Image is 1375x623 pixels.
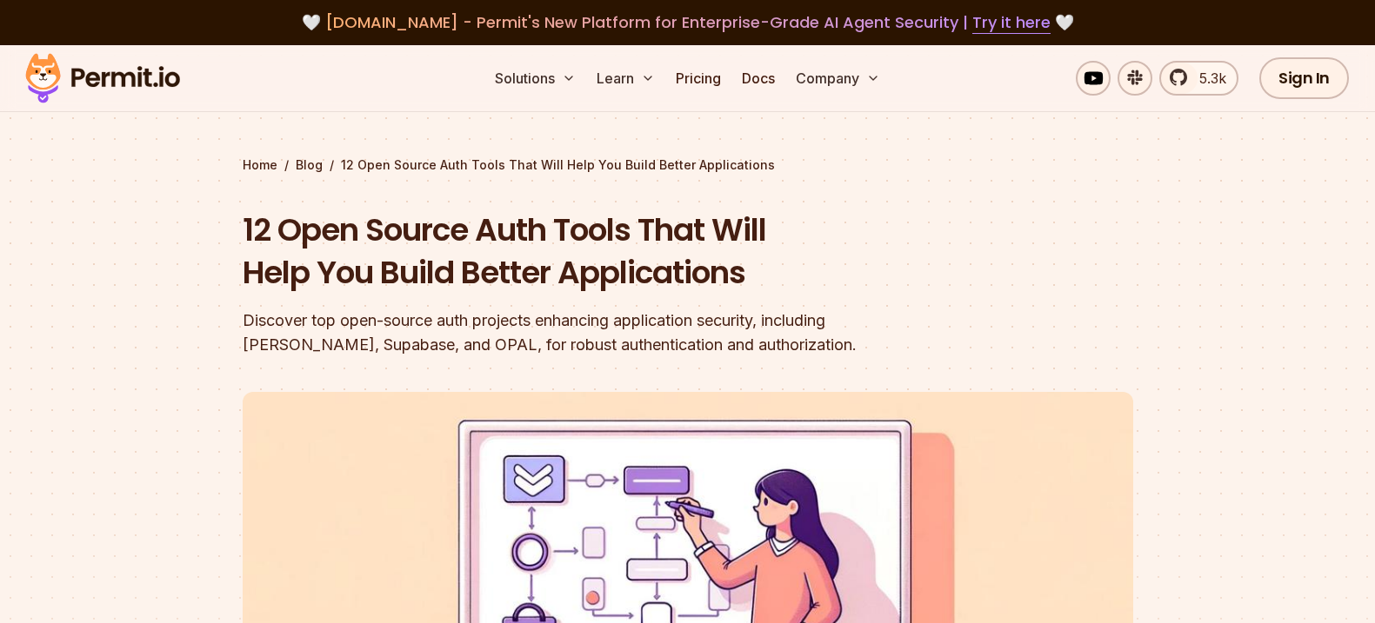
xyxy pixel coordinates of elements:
[17,49,188,108] img: Permit logo
[590,61,662,96] button: Learn
[243,156,277,174] a: Home
[972,11,1051,34] a: Try it here
[42,10,1333,35] div: 🤍 🤍
[1159,61,1238,96] a: 5.3k
[325,11,1051,33] span: [DOMAIN_NAME] - Permit's New Platform for Enterprise-Grade AI Agent Security |
[1259,57,1349,99] a: Sign In
[243,156,1133,174] div: / /
[669,61,728,96] a: Pricing
[789,61,887,96] button: Company
[488,61,583,96] button: Solutions
[735,61,782,96] a: Docs
[243,209,911,295] h1: 12 Open Source Auth Tools That Will Help You Build Better Applications
[1189,68,1226,89] span: 5.3k
[296,156,323,174] a: Blog
[243,308,911,357] div: Discover top open-source auth projects enhancing application security, including [PERSON_NAME], S...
